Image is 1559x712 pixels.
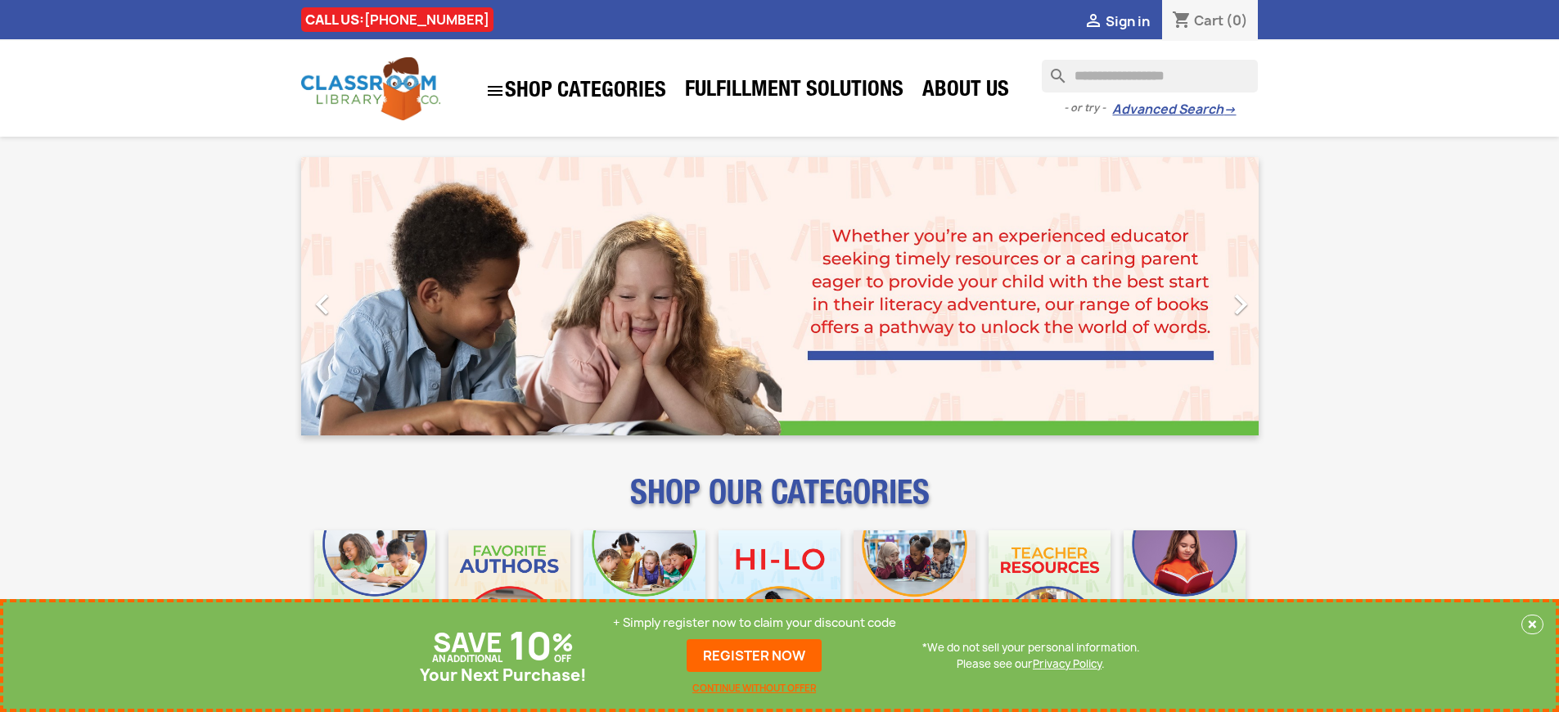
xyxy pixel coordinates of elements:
i: shopping_cart [1172,11,1192,31]
a: Advanced Search→ [1112,101,1236,118]
ul: Carousel container [301,157,1259,435]
img: CLC_HiLo_Mobile.jpg [719,530,840,652]
span: - or try - [1064,100,1112,116]
img: CLC_Dyslexia_Mobile.jpg [1124,530,1246,652]
img: CLC_Bulk_Mobile.jpg [314,530,436,652]
img: CLC_Phonics_And_Decodables_Mobile.jpg [583,530,705,652]
p: SHOP OUR CATEGORIES [301,488,1259,517]
a: SHOP CATEGORIES [477,73,674,109]
img: CLC_Favorite_Authors_Mobile.jpg [448,530,570,652]
span: Cart [1194,11,1223,29]
a: Previous [301,157,445,435]
a:  Sign in [1084,12,1150,30]
a: Next [1115,157,1259,435]
i: search [1042,60,1061,79]
i:  [1220,284,1261,325]
span: (0) [1226,11,1248,29]
div: CALL US: [301,7,493,32]
span: → [1223,101,1236,118]
i:  [302,284,343,325]
img: CLC_Teacher_Resources_Mobile.jpg [989,530,1111,652]
span: Sign in [1106,12,1150,30]
a: Fulfillment Solutions [677,75,912,108]
a: [PHONE_NUMBER] [364,11,489,29]
a: About Us [914,75,1017,108]
i:  [485,81,505,101]
i:  [1084,12,1103,32]
input: Search [1042,60,1258,92]
img: Classroom Library Company [301,57,440,120]
img: CLC_Fiction_Nonfiction_Mobile.jpg [854,530,976,652]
